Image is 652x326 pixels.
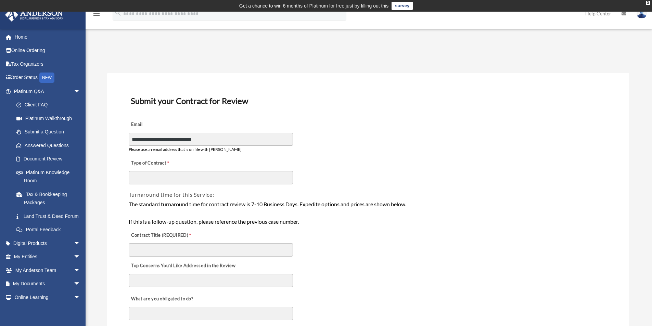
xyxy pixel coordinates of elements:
a: Order StatusNEW [5,71,91,85]
div: Get a chance to win 6 months of Platinum for free just by filling out this [239,2,389,10]
div: The standard turnaround time for contract review is 7-10 Business Days. Expedite options and pric... [129,200,608,226]
a: Portal Feedback [10,223,91,237]
a: Platinum Knowledge Room [10,166,91,187]
a: Platinum Walkthrough [10,112,91,125]
a: Client FAQ [10,98,91,112]
a: Submit a Question [10,125,91,139]
div: close [646,1,650,5]
span: arrow_drop_down [74,277,87,291]
a: survey [392,2,413,10]
a: Answered Questions [10,139,91,152]
span: arrow_drop_down [74,250,87,264]
span: arrow_drop_down [74,236,87,250]
img: User Pic [637,9,647,18]
a: My Anderson Teamarrow_drop_down [5,263,91,277]
a: Tax & Bookkeeping Packages [10,187,91,209]
i: menu [92,10,101,18]
h3: Submit your Contract for Review [128,94,608,108]
a: Online Ordering [5,44,91,57]
a: Online Learningarrow_drop_down [5,290,91,304]
a: menu [92,12,101,18]
a: My Documentsarrow_drop_down [5,277,91,291]
a: Digital Productsarrow_drop_down [5,236,91,250]
a: Tax Organizers [5,57,91,71]
label: Contract Title (REQUIRED) [129,231,197,240]
label: What are you obligated to do? [129,294,197,304]
a: Platinum Q&Aarrow_drop_down [5,84,91,98]
img: Anderson Advisors Platinum Portal [3,8,65,22]
i: search [114,9,122,17]
a: Document Review [10,152,87,166]
div: NEW [39,73,54,83]
a: Land Trust & Deed Forum [10,209,91,223]
span: arrow_drop_down [74,263,87,277]
span: Please use an email address that is on file with [PERSON_NAME] [129,147,242,152]
span: arrow_drop_down [74,84,87,99]
span: Turnaround time for this Service: [129,191,214,198]
label: Top Concerns You’d Like Addressed in the Review [129,261,238,271]
label: Type of Contract [129,158,197,168]
a: Home [5,30,91,44]
label: Email [129,120,197,130]
span: arrow_drop_down [74,290,87,304]
a: My Entitiesarrow_drop_down [5,250,91,264]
